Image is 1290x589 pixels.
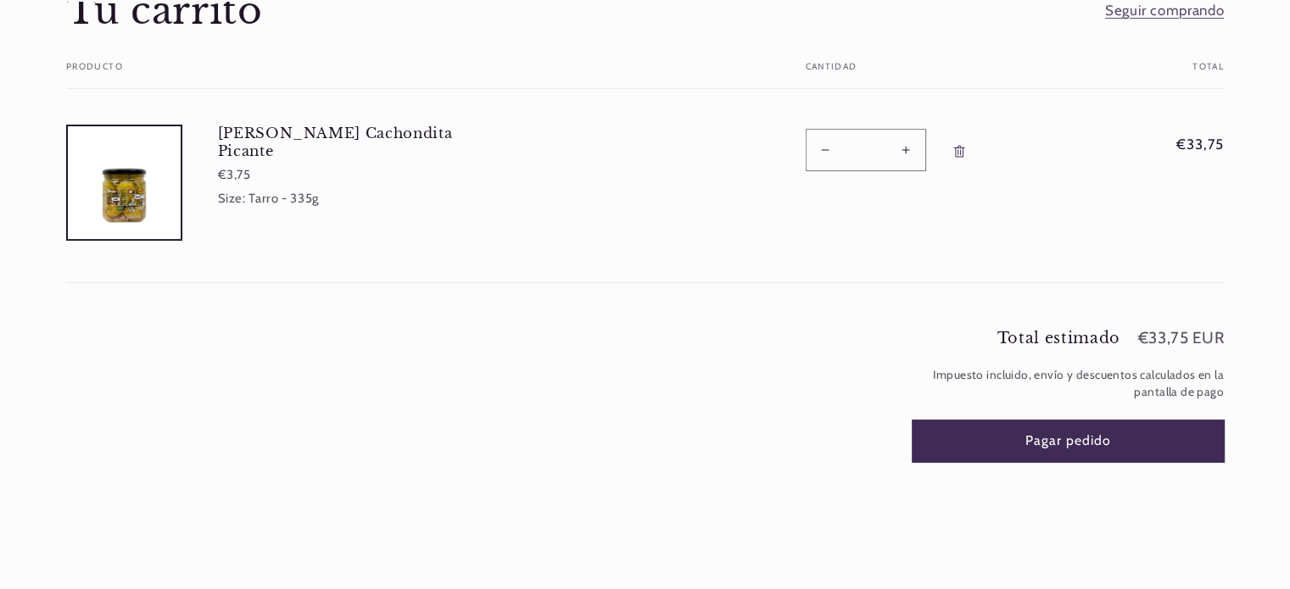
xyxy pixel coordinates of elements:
iframe: PayPal-paypal [913,496,1225,533]
small: Impuesto incluido, envío y descuentos calculados en la pantalla de pago [913,366,1225,400]
a: Eliminar Olivias Cachondita Picante - Tarro - 335g [944,129,975,174]
th: Total [1094,62,1224,89]
span: €33,75 [1130,134,1224,155]
button: Pagar pedido [913,420,1225,462]
th: Producto [66,62,761,89]
dt: Size: [218,191,246,206]
th: Cantidad [761,62,1094,89]
input: Cantidad para Olivias Cachondita Picante [845,129,887,170]
h2: Total estimado [997,331,1120,347]
a: [PERSON_NAME] Cachondita Picante [218,125,485,160]
p: €33,75 EUR [1138,331,1224,347]
div: €3,75 [218,166,485,185]
dd: Tarro - 335g [249,191,319,206]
